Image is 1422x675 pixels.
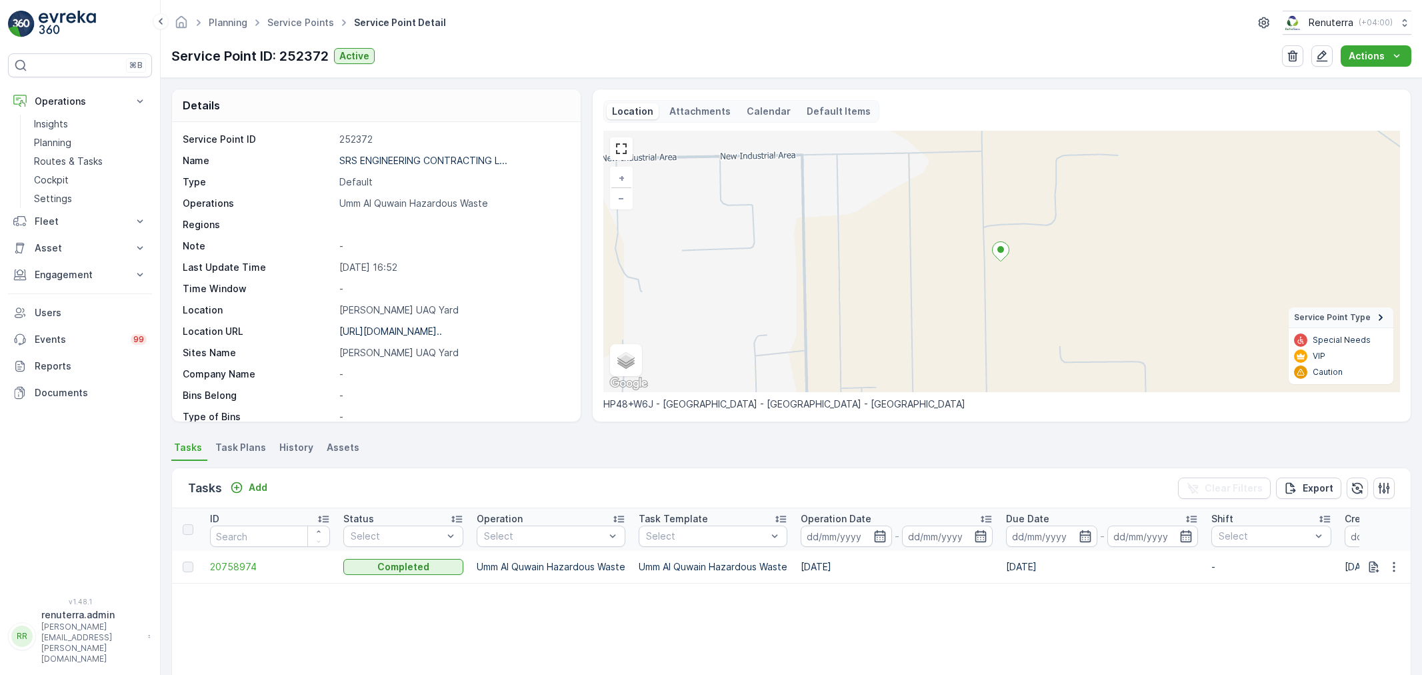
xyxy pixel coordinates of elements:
p: [DATE] 16:52 [339,261,567,274]
p: Default Items [807,105,871,118]
span: − [618,192,625,203]
p: Details [183,97,220,113]
p: Insights [34,117,68,131]
p: Select [351,530,443,543]
button: Renuterra(+04:00) [1283,11,1411,35]
span: + [619,172,625,183]
p: Planning [34,136,71,149]
p: Caution [1313,367,1343,378]
span: v 1.48.1 [8,598,152,606]
button: Asset [8,235,152,261]
span: 20758974 [210,560,330,574]
p: Service Point ID: 252372 [171,46,329,66]
span: Service Point Detail [351,16,449,29]
a: Zoom In [611,168,631,188]
span: Tasks [174,441,202,454]
p: Sites Name [183,346,334,360]
img: logo_light-DOdMpM7g.png [39,11,96,37]
summary: Service Point Type [1289,307,1393,328]
p: Name [183,154,334,167]
p: Operation Date [801,512,871,526]
p: [PERSON_NAME] UAQ Yard [339,303,567,317]
p: SRS ENGINEERING CONTRACTING L... [339,155,507,166]
p: Creation Time [1345,512,1411,526]
p: 99 [133,334,144,345]
a: View Fullscreen [611,139,631,159]
a: Reports [8,353,152,380]
a: Settings [29,189,152,208]
img: logo [8,11,35,37]
input: dd/mm/yyyy [902,526,993,547]
p: Clear Filters [1205,482,1263,495]
p: - [339,239,567,253]
td: - [1205,551,1338,583]
p: Operation [477,512,523,526]
p: Routes & Tasks [34,155,103,168]
p: Settings [34,192,72,205]
p: Operations [35,95,125,108]
input: dd/mm/yyyy [1107,526,1199,547]
p: Due Date [1006,512,1049,526]
button: Fleet [8,208,152,235]
button: Active [334,48,375,64]
p: Service Point ID [183,133,334,146]
input: dd/mm/yyyy [801,526,892,547]
p: Documents [35,386,147,400]
p: - [339,282,567,295]
p: Calendar [747,105,791,118]
input: dd/mm/yyyy [1006,526,1097,547]
a: Zoom Out [611,188,631,208]
p: renuterra.admin [41,608,141,622]
p: Note [183,239,334,253]
td: Umm Al Quwain Hazardous Waste [470,551,632,583]
p: Company Name [183,368,334,381]
button: Actions [1341,45,1411,67]
p: Renuterra [1309,16,1353,29]
p: Attachments [669,105,731,118]
p: Engagement [35,268,125,281]
p: - [339,410,567,424]
p: Location [612,105,653,118]
p: [PERSON_NAME][EMAIL_ADDRESS][PERSON_NAME][DOMAIN_NAME] [41,622,141,664]
a: Open this area in Google Maps (opens a new window) [607,375,651,392]
p: ⌘B [129,60,143,71]
button: Add [225,480,273,496]
p: - [339,389,567,402]
p: Time Window [183,282,334,295]
p: Location [183,303,334,317]
button: Clear Filters [1178,478,1271,499]
button: RRrenuterra.admin[PERSON_NAME][EMAIL_ADDRESS][PERSON_NAME][DOMAIN_NAME] [8,608,152,664]
button: Engagement [8,261,152,288]
input: Search [210,526,330,547]
p: Shift [1211,512,1233,526]
p: HP48+W6J - [GEOGRAPHIC_DATA] - [GEOGRAPHIC_DATA] - [GEOGRAPHIC_DATA] [603,398,1400,411]
p: Users [35,306,147,319]
span: Assets [327,441,359,454]
span: Service Point Type [1294,312,1371,323]
div: Toggle Row Selected [183,562,193,572]
p: - [1100,528,1105,544]
p: Export [1303,482,1333,495]
div: RR [11,626,33,647]
p: 252372 [339,133,567,146]
p: - [895,528,899,544]
a: Documents [8,380,152,406]
td: Umm Al Quwain Hazardous Waste [632,551,794,583]
p: Status [343,512,374,526]
span: History [279,441,313,454]
p: Operations [183,197,334,210]
p: Reports [35,360,147,373]
a: Service Points [267,17,334,28]
p: Asset [35,241,125,255]
a: Events99 [8,326,152,353]
p: Fleet [35,215,125,228]
p: Select [646,530,767,543]
a: Insights [29,115,152,133]
span: Task Plans [215,441,266,454]
td: [DATE] [794,551,999,583]
button: Completed [343,559,463,575]
p: Type of Bins [183,410,334,424]
a: Planning [29,133,152,152]
p: VIP [1313,351,1325,362]
td: [DATE] [999,551,1205,583]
